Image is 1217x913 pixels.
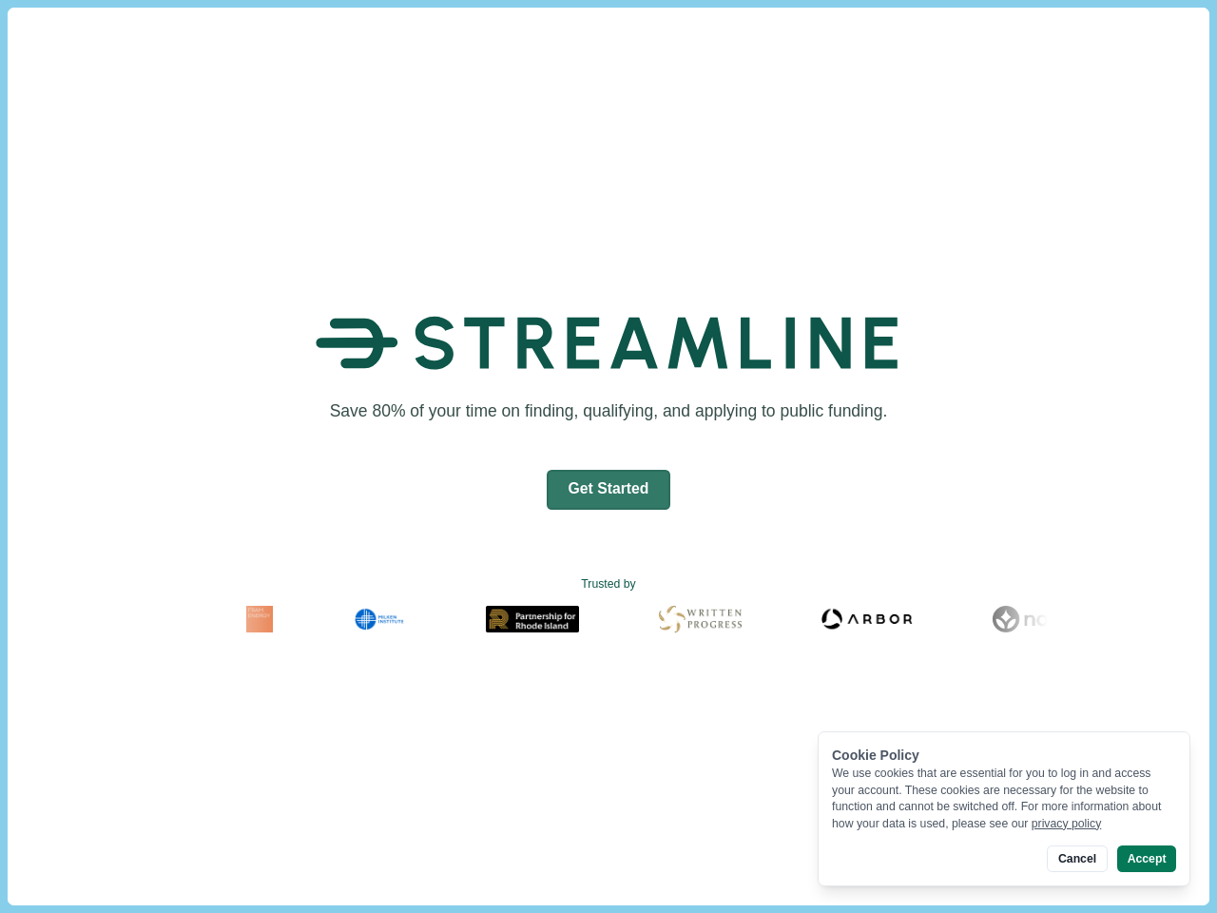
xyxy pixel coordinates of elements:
[323,399,894,423] h1: Save 80% of your time on finding, qualifying, and applying to public funding.
[316,290,901,397] img: Streamline Climate Logo
[547,470,671,510] button: Get Started
[821,606,913,632] img: Arbor Logo
[832,766,1176,832] div: We use cookies that are essential for you to log in and access your account. These cookies are ne...
[581,576,635,593] text: Trusted by
[993,606,1072,632] img: Noya Logo
[246,606,273,632] img: Fram Energy Logo
[659,606,742,632] img: Written Progress Logo
[1117,845,1176,872] button: Accept
[832,748,919,763] span: Cookie Policy
[486,606,579,632] img: Partnership for Rhode Island Logo
[353,606,406,632] img: Milken Institute Logo
[1032,817,1102,830] a: privacy policy
[1047,845,1107,872] button: Cancel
